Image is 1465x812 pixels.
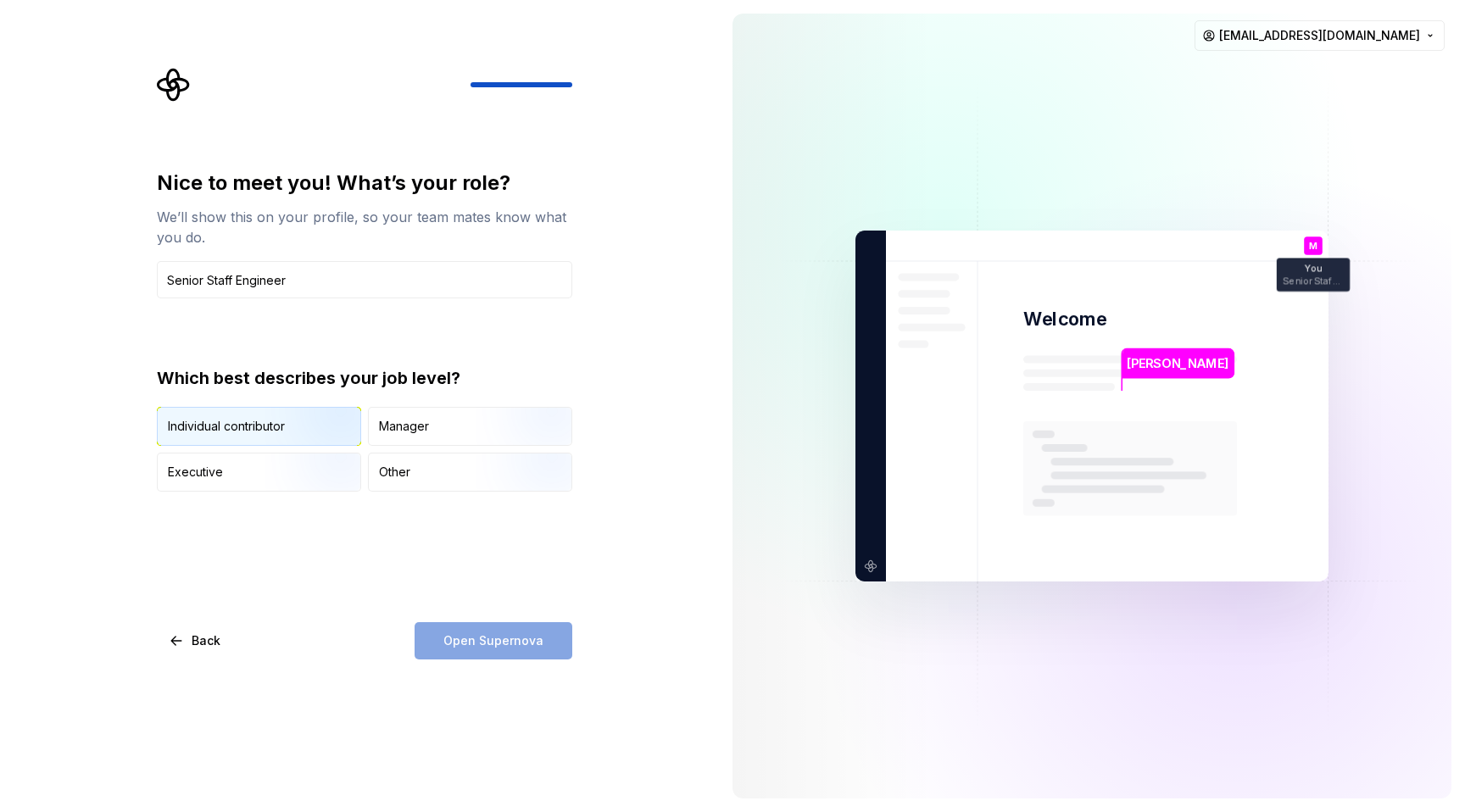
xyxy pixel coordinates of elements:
div: Other [379,464,410,481]
input: Job title [157,261,572,298]
p: Welcome [1023,307,1106,331]
svg: Supernova Logo [157,68,191,102]
button: Back [157,622,235,659]
div: Nice to meet you! What’s your role? [157,170,572,197]
span: Back [192,632,220,649]
p: Senior Staff Engineer [1283,276,1344,286]
p: M [1309,242,1317,251]
span: [EMAIL_ADDRESS][DOMAIN_NAME] [1219,27,1420,44]
div: Which best describes your job level? [157,366,572,390]
div: Manager [379,418,429,435]
div: Executive [168,464,223,481]
p: [PERSON_NAME] [1127,354,1228,373]
div: We’ll show this on your profile, so your team mates know what you do. [157,207,572,247]
div: Individual contributor [168,418,285,435]
p: You [1305,264,1322,274]
button: [EMAIL_ADDRESS][DOMAIN_NAME] [1195,20,1445,51]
